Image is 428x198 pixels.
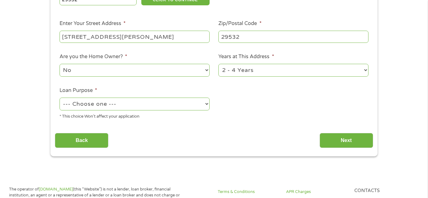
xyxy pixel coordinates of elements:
[218,189,279,195] a: Terms & Conditions
[55,133,108,148] input: Back
[286,189,347,195] a: APR Charges
[60,20,126,27] label: Enter Your Street Address
[218,53,274,60] label: Years at This Address
[218,20,261,27] label: Zip/Postal Code
[60,53,127,60] label: Are you the Home Owner?
[60,31,210,43] input: 1 Main Street
[60,111,210,120] div: * This choice Won’t affect your application
[354,188,415,194] h4: Contacts
[60,87,97,94] label: Loan Purpose
[320,133,373,148] input: Next
[39,187,73,192] a: [DOMAIN_NAME]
